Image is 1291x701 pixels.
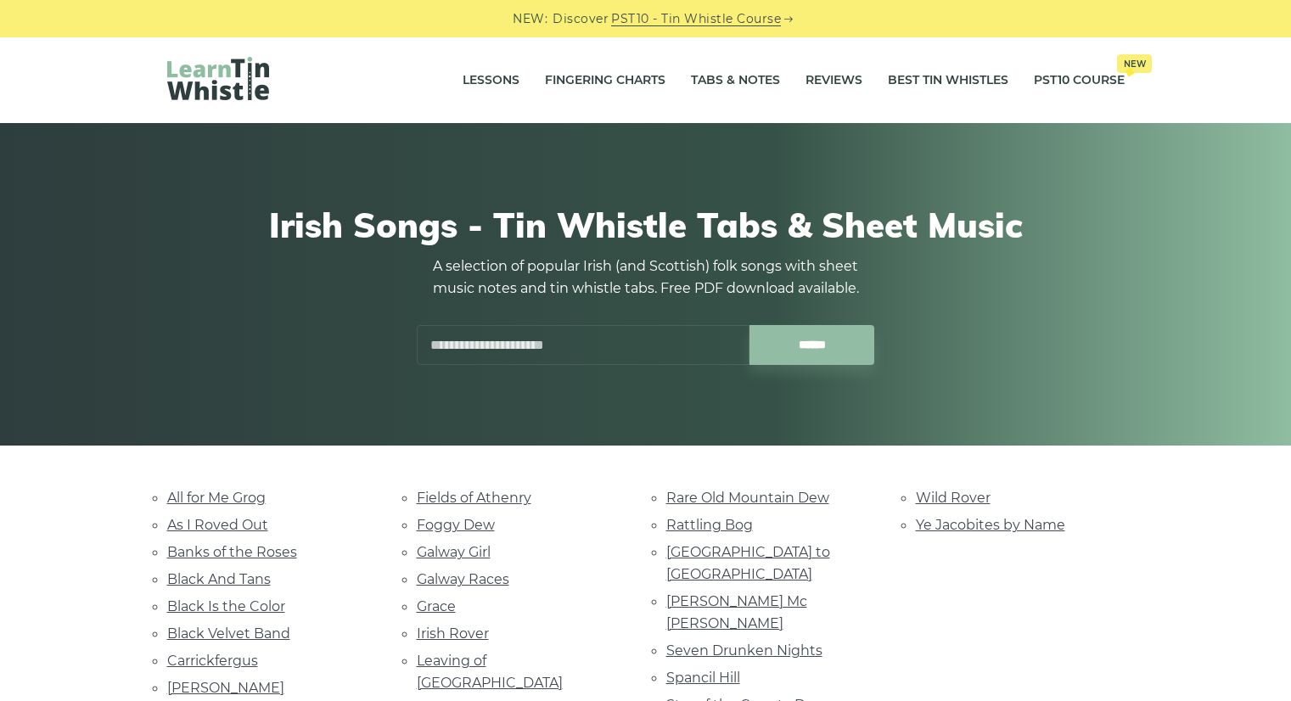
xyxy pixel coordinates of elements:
[167,625,290,642] a: Black Velvet Band
[417,490,531,506] a: Fields of Athenry
[417,544,491,560] a: Galway Girl
[417,517,495,533] a: Foggy Dew
[666,642,822,659] a: Seven Drunken Nights
[666,593,807,631] a: [PERSON_NAME] Mc [PERSON_NAME]
[417,653,563,691] a: Leaving of [GEOGRAPHIC_DATA]
[1034,59,1125,102] a: PST10 CourseNew
[167,598,285,614] a: Black Is the Color
[417,598,456,614] a: Grace
[666,517,753,533] a: Rattling Bog
[167,57,269,100] img: LearnTinWhistle.com
[691,59,780,102] a: Tabs & Notes
[167,680,284,696] a: [PERSON_NAME]
[916,517,1065,533] a: Ye Jacobites by Name
[167,490,266,506] a: All for Me Grog
[167,517,268,533] a: As I Roved Out
[417,571,509,587] a: Galway Races
[916,490,991,506] a: Wild Rover
[666,670,740,686] a: Spancil Hill
[545,59,665,102] a: Fingering Charts
[167,653,258,669] a: Carrickfergus
[805,59,862,102] a: Reviews
[1117,54,1152,73] span: New
[666,490,829,506] a: Rare Old Mountain Dew
[666,544,830,582] a: [GEOGRAPHIC_DATA] to [GEOGRAPHIC_DATA]
[417,625,489,642] a: Irish Rover
[888,59,1008,102] a: Best Tin Whistles
[417,255,875,300] p: A selection of popular Irish (and Scottish) folk songs with sheet music notes and tin whistle tab...
[463,59,519,102] a: Lessons
[167,571,271,587] a: Black And Tans
[167,544,297,560] a: Banks of the Roses
[167,205,1125,245] h1: Irish Songs - Tin Whistle Tabs & Sheet Music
